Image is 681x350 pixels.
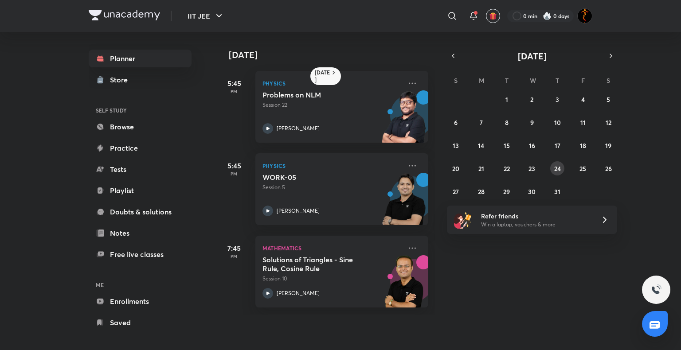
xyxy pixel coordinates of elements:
button: July 14, 2025 [474,138,488,152]
abbr: July 25, 2025 [579,164,586,173]
button: July 13, 2025 [449,138,463,152]
h5: 5:45 [216,78,252,89]
button: July 16, 2025 [525,138,539,152]
abbr: July 12, 2025 [606,118,611,127]
abbr: July 15, 2025 [504,141,510,150]
abbr: July 4, 2025 [581,95,585,104]
abbr: July 14, 2025 [478,141,484,150]
abbr: July 9, 2025 [530,118,534,127]
abbr: Wednesday [530,76,536,85]
button: July 10, 2025 [550,115,564,129]
button: [DATE] [459,50,605,62]
button: July 31, 2025 [550,184,564,198]
abbr: July 8, 2025 [505,118,509,127]
abbr: July 3, 2025 [556,95,559,104]
button: July 7, 2025 [474,115,488,129]
button: July 11, 2025 [576,115,590,129]
abbr: Sunday [454,76,458,85]
button: July 25, 2025 [576,161,590,175]
img: unacademy [380,90,428,152]
img: Company Logo [89,10,160,20]
abbr: July 10, 2025 [554,118,561,127]
button: July 19, 2025 [601,138,615,152]
a: Browse [89,118,192,136]
a: Store [89,71,192,89]
button: July 5, 2025 [601,92,615,106]
abbr: July 21, 2025 [478,164,484,173]
abbr: July 20, 2025 [452,164,459,173]
abbr: Tuesday [505,76,509,85]
button: July 22, 2025 [500,161,514,175]
a: Enrollments [89,292,192,310]
p: [PERSON_NAME] [277,124,320,132]
button: July 23, 2025 [525,161,539,175]
button: July 30, 2025 [525,184,539,198]
button: July 17, 2025 [550,138,564,152]
abbr: July 16, 2025 [529,141,535,150]
img: unacademy [380,173,428,234]
h5: WORK-05 [262,173,373,182]
h5: 5:45 [216,160,252,171]
p: PM [216,171,252,176]
div: Store [110,74,133,85]
img: referral [454,211,472,229]
h5: Solutions of Triangles - Sine Rule, Cosine Rule [262,255,373,273]
abbr: Friday [581,76,585,85]
abbr: Saturday [607,76,610,85]
button: July 21, 2025 [474,161,488,175]
p: Physics [262,160,402,171]
p: PM [216,253,252,259]
button: July 2, 2025 [525,92,539,106]
h6: ME [89,277,192,292]
abbr: July 30, 2025 [528,187,536,196]
button: July 18, 2025 [576,138,590,152]
button: July 1, 2025 [500,92,514,106]
img: ttu [651,284,661,295]
abbr: July 11, 2025 [580,118,586,127]
h5: Problems on NLM [262,90,373,99]
button: July 6, 2025 [449,115,463,129]
span: [DATE] [518,50,547,62]
abbr: July 6, 2025 [454,118,458,127]
abbr: July 23, 2025 [528,164,535,173]
h6: Refer friends [481,211,590,221]
button: July 26, 2025 [601,161,615,175]
abbr: Thursday [556,76,559,85]
img: avatar [489,12,497,20]
abbr: July 18, 2025 [580,141,586,150]
a: Playlist [89,182,192,199]
a: Free live classes [89,245,192,263]
p: Physics [262,78,402,89]
p: PM [216,89,252,94]
abbr: July 13, 2025 [453,141,459,150]
abbr: July 24, 2025 [554,164,561,173]
abbr: July 26, 2025 [605,164,612,173]
abbr: July 19, 2025 [605,141,611,150]
a: Company Logo [89,10,160,23]
button: July 12, 2025 [601,115,615,129]
button: July 20, 2025 [449,161,463,175]
a: Notes [89,224,192,242]
button: July 3, 2025 [550,92,564,106]
p: Session 10 [262,275,402,283]
img: unacademy [380,255,428,316]
button: July 27, 2025 [449,184,463,198]
img: Sarveshwar Jha [577,8,592,23]
a: Saved [89,314,192,331]
abbr: July 2, 2025 [530,95,533,104]
p: [PERSON_NAME] [277,289,320,297]
button: July 24, 2025 [550,161,564,175]
abbr: July 22, 2025 [504,164,510,173]
abbr: July 31, 2025 [554,187,560,196]
button: July 15, 2025 [500,138,514,152]
h6: [DATE] [315,69,330,83]
abbr: July 1, 2025 [505,95,508,104]
abbr: July 27, 2025 [453,187,459,196]
button: July 4, 2025 [576,92,590,106]
button: July 8, 2025 [500,115,514,129]
p: Win a laptop, vouchers & more [481,221,590,229]
abbr: July 28, 2025 [478,187,485,196]
img: streak [543,12,552,20]
abbr: July 5, 2025 [607,95,610,104]
a: Planner [89,50,192,67]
